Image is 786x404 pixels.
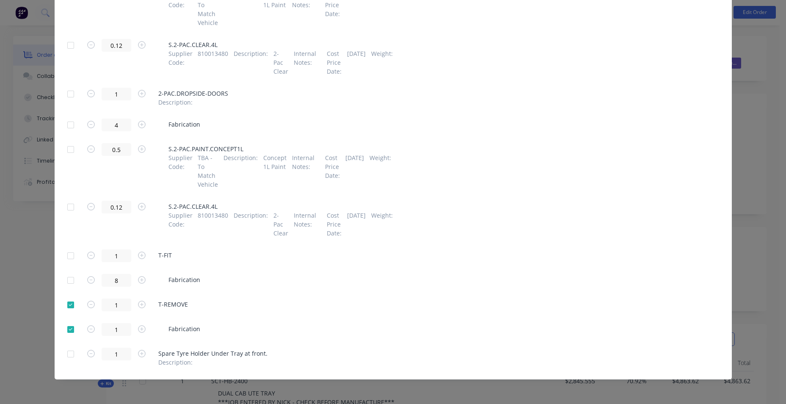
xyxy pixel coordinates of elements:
[158,89,228,98] span: 2-PAC.DROPSIDE-DOORS
[158,251,172,260] span: T-FIT
[234,49,268,76] span: Description :
[371,49,393,76] span: Weight :
[198,211,228,238] span: 810013480
[198,49,228,76] span: 810013480
[168,202,370,211] span: S.2-PAC.CLEAR.4L
[168,211,193,238] span: Supplier Code :
[325,153,340,189] span: Cost Price Date :
[158,349,268,358] span: Spare Tyre Holder Under Tray at front.
[158,300,188,309] span: T-REMOVE
[158,358,193,367] span: Description :
[292,153,314,189] span: Internal Notes :
[223,153,258,189] span: Description :
[168,120,200,129] span: Fabrication
[371,211,393,238] span: Weight :
[370,153,391,189] span: Weight :
[168,40,370,49] span: S.2-PAC.CLEAR.4L
[263,153,287,189] span: Concept 1L Paint
[273,49,288,76] span: 2-Pac Clear
[294,211,316,238] span: Internal Notes :
[327,211,342,238] span: Cost Price Date :
[198,153,218,189] span: TBA - To Match Vehicle
[327,49,342,76] span: Cost Price Date :
[168,153,193,189] span: Supplier Code :
[168,49,193,76] span: Supplier Code :
[347,211,366,238] span: [DATE]
[168,275,200,284] span: Fabrication
[347,49,366,76] span: [DATE]
[234,211,268,238] span: Description :
[273,211,288,238] span: 2-Pac Clear
[158,98,193,107] span: Description :
[294,49,316,76] span: Internal Notes :
[168,324,200,333] span: Fabrication
[168,144,370,153] span: S.2-PAC.PAINT.CONCEPT1L
[345,153,364,189] span: [DATE]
